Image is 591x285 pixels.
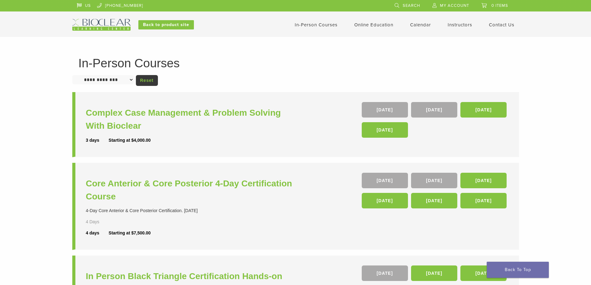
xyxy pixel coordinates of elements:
a: Back to product site [138,20,194,29]
div: 4-Day Core Anterior & Core Posterior Certification. [DATE] [86,207,297,214]
span: 0 items [491,3,508,8]
div: , , , [362,102,508,141]
a: [DATE] [411,193,457,208]
a: In-Person Courses [295,22,338,28]
a: [DATE] [362,173,408,188]
a: Instructors [448,22,472,28]
a: [DATE] [362,122,408,138]
a: [DATE] [362,102,408,118]
div: 4 Days [86,219,118,225]
div: 3 days [86,137,109,144]
span: My Account [440,3,469,8]
a: [DATE] [460,102,507,118]
a: Reset [136,75,158,86]
a: [DATE] [362,265,408,281]
a: [DATE] [460,193,507,208]
span: Search [403,3,420,8]
a: Contact Us [489,22,514,28]
a: [DATE] [460,265,507,281]
a: Core Anterior & Core Posterior 4-Day Certification Course [86,177,297,203]
a: [DATE] [411,173,457,188]
h1: In-Person Courses [78,57,513,69]
a: [DATE] [411,265,457,281]
a: Back To Top [487,262,549,278]
a: [DATE] [460,173,507,188]
div: Starting at $7,500.00 [109,230,150,236]
a: [DATE] [362,193,408,208]
div: 4 days [86,230,109,236]
div: , , , , , [362,173,508,212]
a: [DATE] [411,102,457,118]
img: Bioclear [72,19,131,31]
a: Complex Case Management & Problem Solving With Bioclear [86,106,297,132]
a: Online Education [354,22,393,28]
a: Calendar [410,22,431,28]
div: Starting at $4,000.00 [109,137,150,144]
